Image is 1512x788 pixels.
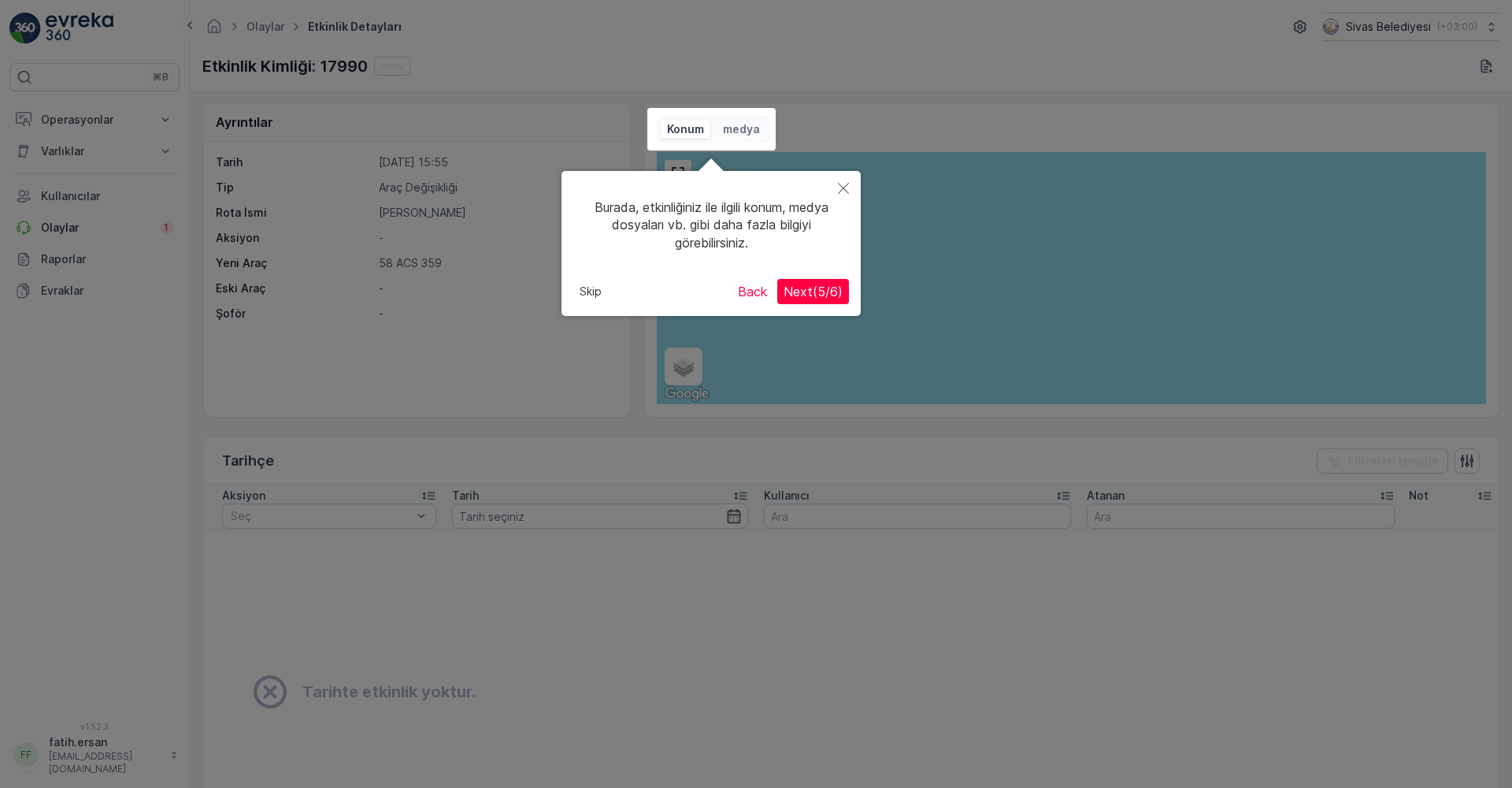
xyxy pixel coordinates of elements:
[826,171,861,207] button: Close
[732,279,773,304] button: Back
[573,183,849,267] div: Burada, etkinliğiniz ile ilgili konum, medya dosyaları vb. gibi daha fazla bilgiyi görebilirsiniz.
[573,280,608,303] button: Skip
[777,279,849,304] button: Next
[784,284,843,299] span: Next ( 5 / 6 )
[561,171,861,316] div: Burada, etkinliğiniz ile ilgili konum, medya dosyaları vb. gibi daha fazla bilgiyi görebilirsiniz.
